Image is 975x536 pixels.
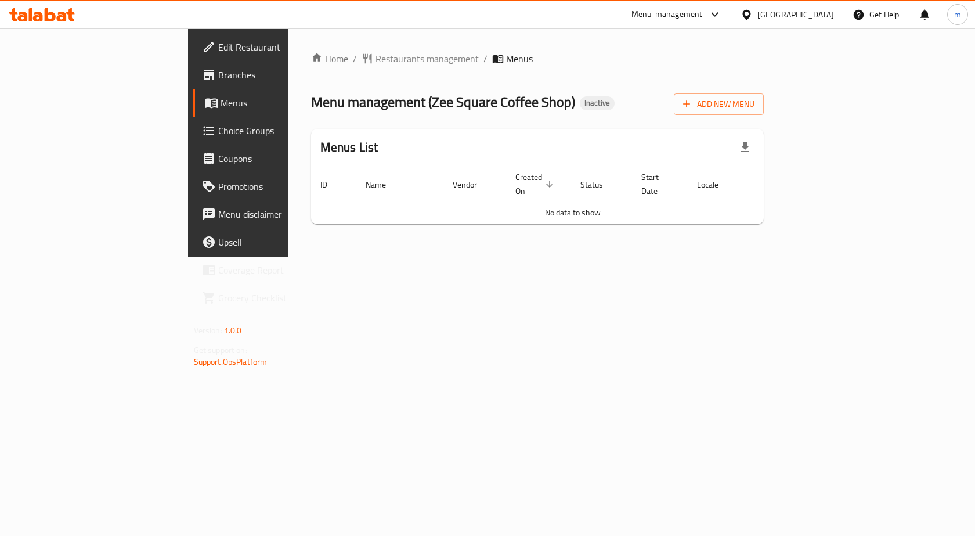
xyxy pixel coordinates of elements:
[748,167,835,202] th: Actions
[320,139,378,156] h2: Menus List
[311,89,575,115] span: Menu management ( Zee Square Coffee Shop )
[218,207,342,221] span: Menu disclaimer
[311,167,835,224] table: enhanced table
[362,52,479,66] a: Restaurants management
[483,52,488,66] li: /
[218,235,342,249] span: Upsell
[193,284,351,312] a: Grocery Checklist
[193,172,351,200] a: Promotions
[506,52,533,66] span: Menus
[218,263,342,277] span: Coverage Report
[218,152,342,166] span: Coupons
[221,96,342,110] span: Menus
[194,354,268,369] a: Support.OpsPlatform
[218,40,342,54] span: Edit Restaurant
[218,68,342,82] span: Branches
[631,8,703,21] div: Menu-management
[194,323,222,338] span: Version:
[311,52,764,66] nav: breadcrumb
[193,89,351,117] a: Menus
[453,178,492,192] span: Vendor
[194,343,247,358] span: Get support on:
[366,178,401,192] span: Name
[193,117,351,145] a: Choice Groups
[193,145,351,172] a: Coupons
[224,323,242,338] span: 1.0.0
[193,61,351,89] a: Branches
[641,170,674,198] span: Start Date
[954,8,961,21] span: m
[193,256,351,284] a: Coverage Report
[193,228,351,256] a: Upsell
[697,178,734,192] span: Locale
[353,52,357,66] li: /
[580,96,615,110] div: Inactive
[218,179,342,193] span: Promotions
[193,33,351,61] a: Edit Restaurant
[320,178,342,192] span: ID
[515,170,557,198] span: Created On
[757,8,834,21] div: [GEOGRAPHIC_DATA]
[580,98,615,108] span: Inactive
[193,200,351,228] a: Menu disclaimer
[218,124,342,138] span: Choice Groups
[545,205,601,220] span: No data to show
[683,97,754,111] span: Add New Menu
[580,178,618,192] span: Status
[375,52,479,66] span: Restaurants management
[218,291,342,305] span: Grocery Checklist
[674,93,764,115] button: Add New Menu
[731,134,759,161] div: Export file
